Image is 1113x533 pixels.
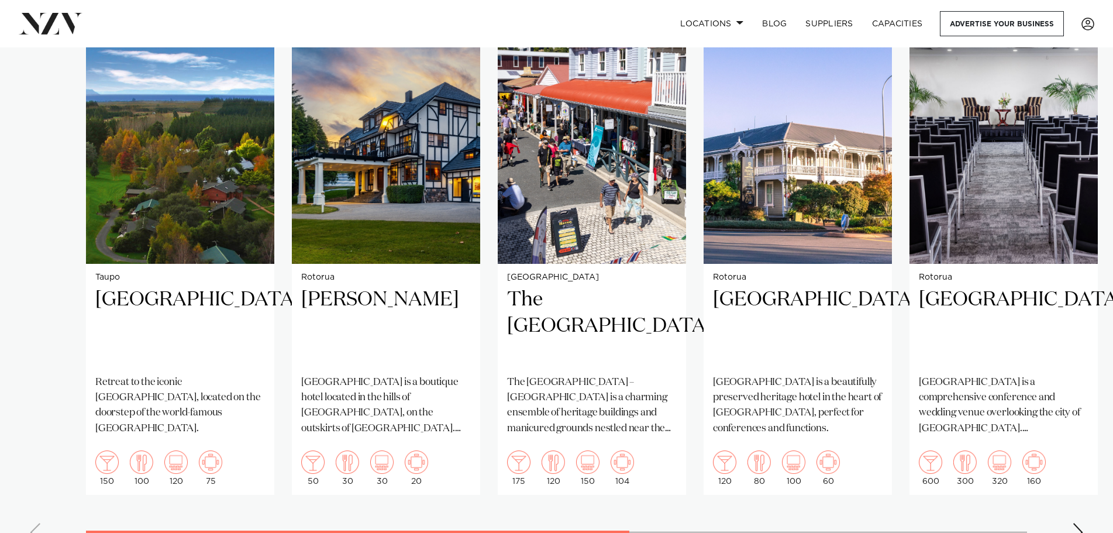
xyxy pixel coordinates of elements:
[919,273,1088,282] small: Rotorua
[19,13,82,34] img: nzv-logo.png
[199,451,222,486] div: 75
[611,451,634,474] img: meeting.png
[704,11,892,495] swiper-slide: 4 / 8
[95,273,265,282] small: Taupo
[576,451,599,474] img: theatre.png
[953,451,977,486] div: 300
[507,451,530,486] div: 175
[671,11,753,36] a: Locations
[164,451,188,486] div: 120
[370,451,394,486] div: 30
[164,451,188,474] img: theatre.png
[816,451,840,486] div: 60
[301,451,325,486] div: 50
[919,287,1088,366] h2: [GEOGRAPHIC_DATA]
[507,375,677,436] p: The [GEOGRAPHIC_DATA] – [GEOGRAPHIC_DATA] is a charming ensemble of heritage buildings and manicu...
[86,11,274,495] swiper-slide: 1 / 8
[95,451,119,486] div: 150
[301,287,471,366] h2: [PERSON_NAME]
[95,451,119,474] img: cocktail.png
[95,375,265,436] p: Retreat to the iconic [GEOGRAPHIC_DATA], located on the doorstep of the world-famous [GEOGRAPHIC_...
[336,451,359,474] img: dining.png
[130,451,153,474] img: dining.png
[919,451,942,486] div: 600
[292,11,480,495] a: Rotorua [PERSON_NAME] [GEOGRAPHIC_DATA] is a boutique hotel located in the hills of [GEOGRAPHIC_D...
[542,451,565,486] div: 120
[611,451,634,486] div: 104
[1022,451,1046,474] img: meeting.png
[919,451,942,474] img: cocktail.png
[753,11,796,36] a: BLOG
[370,451,394,474] img: theatre.png
[713,451,736,474] img: cocktail.png
[292,11,480,495] swiper-slide: 2 / 8
[130,451,153,486] div: 100
[1022,451,1046,486] div: 160
[199,451,222,474] img: meeting.png
[782,451,805,486] div: 100
[863,11,932,36] a: Capacities
[919,375,1088,436] p: [GEOGRAPHIC_DATA] is a comprehensive conference and wedding venue overlooking the city of [GEOGRA...
[498,11,686,495] a: [GEOGRAPHIC_DATA] The [GEOGRAPHIC_DATA] The [GEOGRAPHIC_DATA] – [GEOGRAPHIC_DATA] is a charming e...
[713,273,883,282] small: Rotorua
[796,11,862,36] a: SUPPLIERS
[301,273,471,282] small: Rotorua
[86,11,274,495] a: Taupo [GEOGRAPHIC_DATA] Retreat to the iconic [GEOGRAPHIC_DATA], located on the doorstep of the w...
[507,287,677,366] h2: The [GEOGRAPHIC_DATA]
[747,451,771,486] div: 80
[507,451,530,474] img: cocktail.png
[988,451,1011,486] div: 320
[713,451,736,486] div: 120
[909,11,1098,495] swiper-slide: 5 / 8
[713,287,883,366] h2: [GEOGRAPHIC_DATA]
[576,451,599,486] div: 150
[704,11,892,495] a: Rotorua [GEOGRAPHIC_DATA] [GEOGRAPHIC_DATA] is a beautifully preserved heritage hotel in the hear...
[713,375,883,436] p: [GEOGRAPHIC_DATA] is a beautifully preserved heritage hotel in the heart of [GEOGRAPHIC_DATA], pe...
[301,375,471,436] p: [GEOGRAPHIC_DATA] is a boutique hotel located in the hills of [GEOGRAPHIC_DATA], on the outskirts...
[953,451,977,474] img: dining.png
[95,287,265,366] h2: [GEOGRAPHIC_DATA]
[542,451,565,474] img: dining.png
[909,11,1098,495] a: Rotorua [GEOGRAPHIC_DATA] [GEOGRAPHIC_DATA] is a comprehensive conference and wedding venue overl...
[816,451,840,474] img: meeting.png
[498,11,686,495] swiper-slide: 3 / 8
[301,451,325,474] img: cocktail.png
[782,451,805,474] img: theatre.png
[336,451,359,486] div: 30
[405,451,428,474] img: meeting.png
[940,11,1064,36] a: Advertise your business
[988,451,1011,474] img: theatre.png
[747,451,771,474] img: dining.png
[405,451,428,486] div: 20
[507,273,677,282] small: [GEOGRAPHIC_DATA]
